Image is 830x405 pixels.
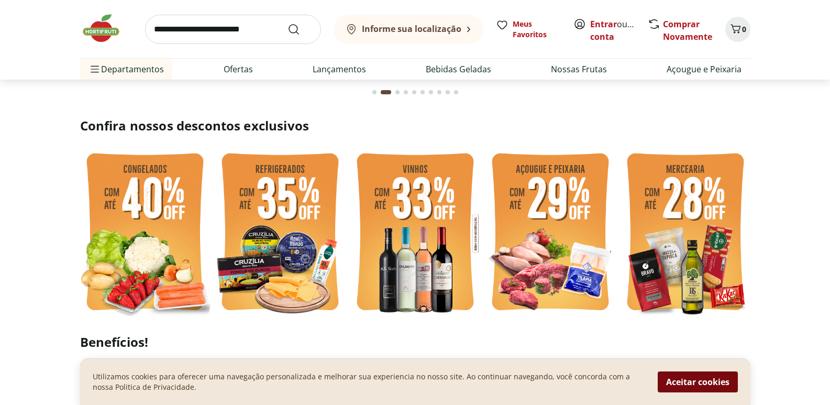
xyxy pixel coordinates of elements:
button: Menu [88,57,101,82]
img: feira [80,147,210,320]
button: Go to page 3 from fs-carousel [393,80,402,105]
img: açougue [485,147,615,320]
button: Go to page 5 from fs-carousel [410,80,418,105]
button: Carrinho [725,17,750,42]
button: Go to page 8 from fs-carousel [435,80,444,105]
img: Hortifruti [80,13,132,44]
span: 0 [742,24,746,34]
img: mercearia [621,147,750,320]
button: Go to page 7 from fs-carousel [427,80,435,105]
a: Bebidas Geladas [426,63,491,75]
button: Go to page 10 from fs-carousel [452,80,460,105]
button: Go to page 9 from fs-carousel [444,80,452,105]
button: Go to page 6 from fs-carousel [418,80,427,105]
button: Go to page 4 from fs-carousel [402,80,410,105]
button: Current page from fs-carousel [379,80,393,105]
a: Lançamentos [313,63,366,75]
img: vinho [350,147,480,320]
a: Criar conta [590,18,648,42]
button: Informe sua localização [334,15,483,44]
button: Submit Search [287,23,313,36]
a: Ofertas [224,63,253,75]
button: Go to page 1 from fs-carousel [370,80,379,105]
b: Informe sua localização [362,23,461,35]
h2: Benefícios! [80,335,750,349]
h2: Confira nossos descontos exclusivos [80,117,750,134]
a: Açougue e Peixaria [667,63,742,75]
a: Nossas Frutas [551,63,607,75]
a: Meus Favoritos [496,19,561,40]
button: Aceitar cookies [658,371,738,392]
a: Comprar Novamente [663,18,712,42]
span: ou [590,18,637,43]
a: Entrar [590,18,617,30]
img: refrigerados [215,147,345,320]
p: Utilizamos cookies para oferecer uma navegação personalizada e melhorar sua experiencia no nosso ... [93,371,645,392]
span: Meus Favoritos [513,19,561,40]
input: search [145,15,321,44]
span: Departamentos [88,57,164,82]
